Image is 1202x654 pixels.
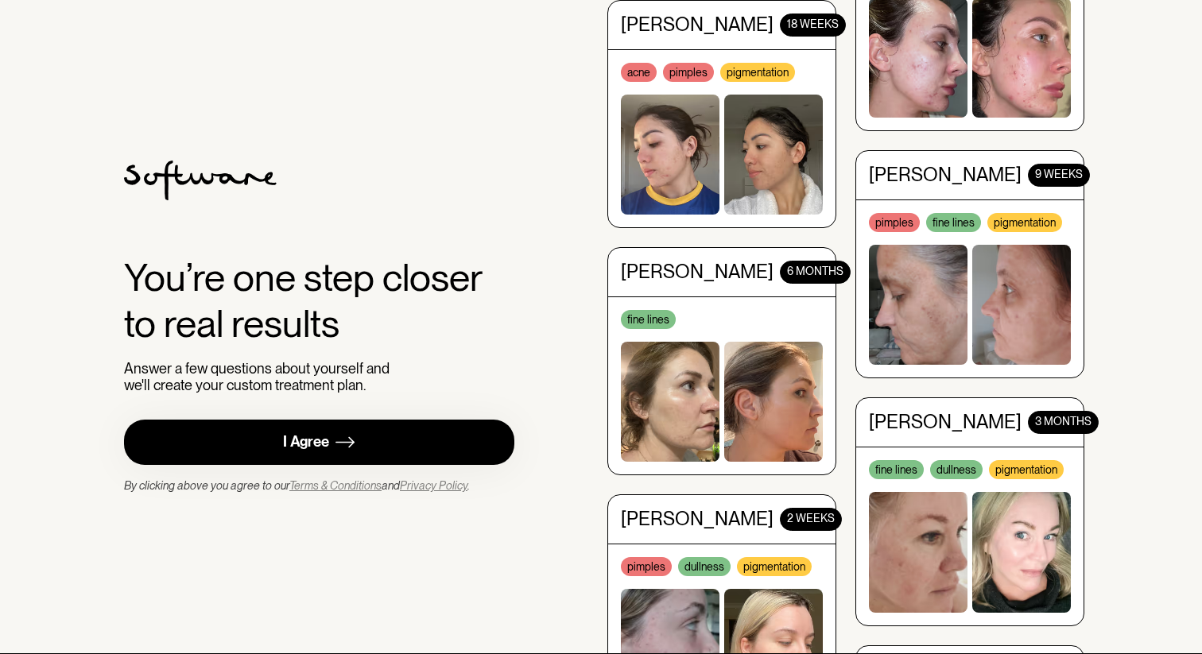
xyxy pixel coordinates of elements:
[720,61,795,80] div: pigmentation
[621,61,657,80] div: acne
[780,507,842,530] div: 2 WEEKS
[124,420,514,465] a: I Agree
[124,478,470,493] div: By clicking above you agree to our and .
[289,479,382,492] a: Terms & Conditions
[1028,410,1099,433] div: 3 MONTHS
[930,459,983,478] div: dullness
[621,556,672,575] div: pimples
[869,459,924,478] div: fine lines
[987,211,1062,230] div: pigmentation
[400,479,467,492] a: Privacy Policy
[989,459,1064,478] div: pigmentation
[737,556,812,575] div: pigmentation
[780,12,846,35] div: 18 WEEKS
[283,433,329,451] div: I Agree
[926,211,981,230] div: fine lines
[124,255,514,346] div: You’re one step closer to real results
[869,211,920,230] div: pimples
[780,260,851,283] div: 6 months
[621,308,676,327] div: fine lines
[869,163,1022,186] div: [PERSON_NAME]
[621,507,774,530] div: [PERSON_NAME]
[1028,163,1090,186] div: 9 WEEKS
[869,410,1022,433] div: [PERSON_NAME]
[621,12,774,35] div: [PERSON_NAME]
[124,360,397,394] div: Answer a few questions about yourself and we'll create your custom treatment plan.
[663,61,714,80] div: pimples
[621,260,774,283] div: [PERSON_NAME]
[678,556,731,575] div: dullness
